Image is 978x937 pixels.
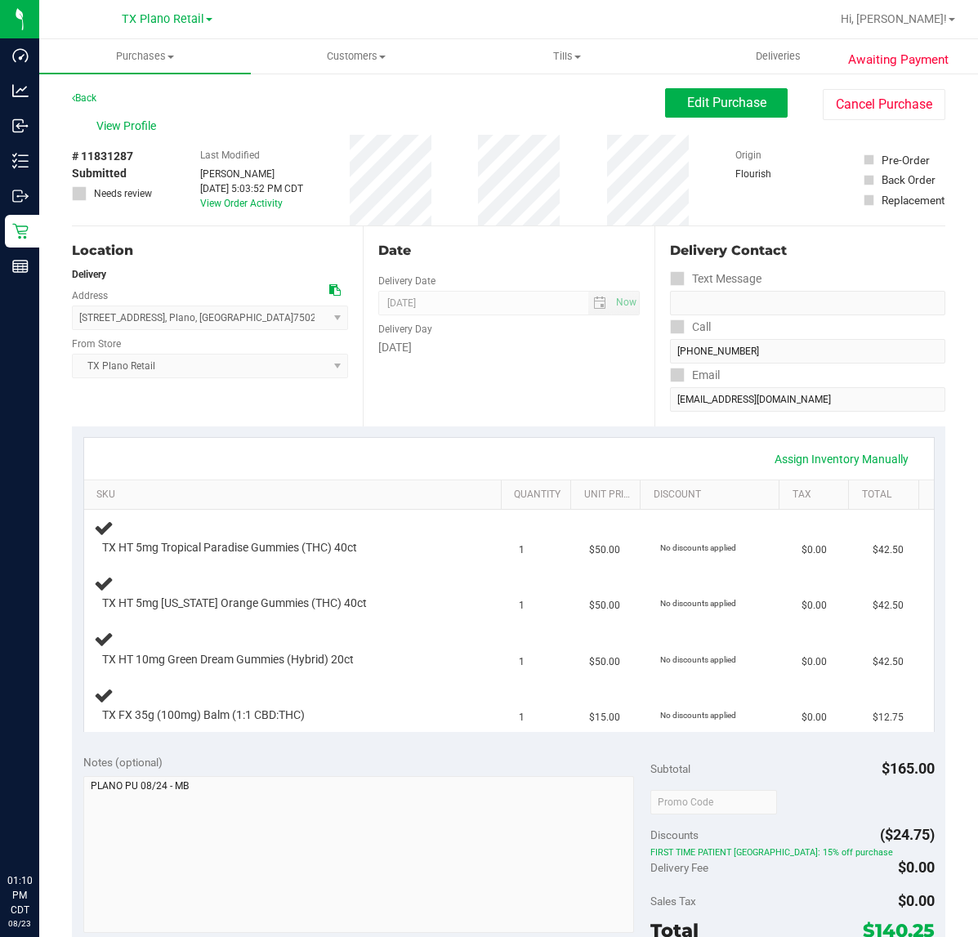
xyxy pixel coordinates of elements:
span: No discounts applied [660,655,736,664]
span: 1 [519,710,525,725]
a: SKU [96,489,495,502]
div: Flourish [735,167,817,181]
inline-svg: Dashboard [12,47,29,64]
div: Copy address to clipboard [329,282,341,299]
label: Delivery Day [378,322,432,337]
a: Purchases [39,39,251,74]
span: $42.50 [873,542,904,558]
inline-svg: Outbound [12,188,29,204]
a: Quantity [514,489,564,502]
inline-svg: Retail [12,223,29,239]
span: ($24.75) [880,826,935,843]
button: Edit Purchase [665,88,788,118]
a: Deliveries [673,39,885,74]
span: TX Plano Retail [122,12,204,26]
span: $165.00 [882,760,935,777]
div: Replacement [882,192,945,208]
a: Tax [793,489,842,502]
span: $0.00 [898,859,935,876]
span: TX HT 10mg Green Dream Gummies (Hybrid) 20ct [102,652,354,667]
label: Address [72,288,108,303]
span: Customers [252,49,462,64]
span: Subtotal [650,762,690,775]
button: Cancel Purchase [823,89,945,120]
span: Sales Tax [650,895,696,908]
label: Last Modified [200,148,260,163]
span: $0.00 [802,598,827,614]
label: Text Message [670,267,761,291]
span: TX HT 5mg Tropical Paradise Gummies (THC) 40ct [102,540,357,556]
div: [DATE] [378,339,639,356]
div: Location [72,241,348,261]
label: Origin [735,148,761,163]
span: # 11831287 [72,148,133,165]
iframe: Resource center [16,806,65,855]
inline-svg: Inbound [12,118,29,134]
input: Format: (999) 999-9999 [670,291,945,315]
span: 1 [519,598,525,614]
span: Tills [462,49,672,64]
input: Format: (999) 999-9999 [670,339,945,364]
inline-svg: Inventory [12,153,29,169]
a: Total [862,489,912,502]
span: Deliveries [734,49,823,64]
span: $50.00 [589,598,620,614]
inline-svg: Analytics [12,83,29,99]
span: $50.00 [589,654,620,670]
span: View Profile [96,118,162,135]
span: 1 [519,654,525,670]
a: Unit Price [584,489,634,502]
span: TX FX 35g (100mg) Balm (1:1 CBD:THC) [102,707,305,723]
span: $12.75 [873,710,904,725]
span: Awaiting Payment [848,51,949,69]
div: [PERSON_NAME] [200,167,303,181]
label: Call [670,315,711,339]
span: No discounts applied [660,599,736,608]
span: Discounts [650,820,699,850]
span: $0.00 [802,654,827,670]
span: Edit Purchase [687,95,766,110]
div: Date [378,241,639,261]
inline-svg: Reports [12,258,29,274]
span: Purchases [39,49,251,64]
input: Promo Code [650,790,777,814]
a: View Order Activity [200,198,283,209]
span: FIRST TIME PATIENT [GEOGRAPHIC_DATA]: 15% off purchase [650,847,934,859]
a: Customers [251,39,462,74]
a: Tills [462,39,673,74]
span: Notes (optional) [83,756,163,769]
span: 1 [519,542,525,558]
span: No discounts applied [660,711,736,720]
span: No discounts applied [660,543,736,552]
span: $0.00 [898,892,935,909]
a: Back [72,92,96,104]
span: TX HT 5mg [US_STATE] Orange Gummies (THC) 40ct [102,596,367,611]
label: Email [670,364,720,387]
a: Discount [654,489,774,502]
span: Delivery Fee [650,861,708,874]
div: Pre-Order [882,152,930,168]
div: Delivery Contact [670,241,945,261]
span: Needs review [94,186,152,201]
span: Submitted [72,165,127,182]
strong: Delivery [72,269,106,280]
a: Assign Inventory Manually [764,445,919,473]
p: 01:10 PM CDT [7,873,32,917]
span: $42.50 [873,598,904,614]
span: $0.00 [802,710,827,725]
span: $50.00 [589,542,620,558]
div: Back Order [882,172,936,188]
span: Hi, [PERSON_NAME]! [841,12,947,25]
label: From Store [72,337,121,351]
label: Delivery Date [378,274,435,288]
div: [DATE] 5:03:52 PM CDT [200,181,303,196]
span: $0.00 [802,542,827,558]
span: $42.50 [873,654,904,670]
span: $15.00 [589,710,620,725]
p: 08/23 [7,917,32,930]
